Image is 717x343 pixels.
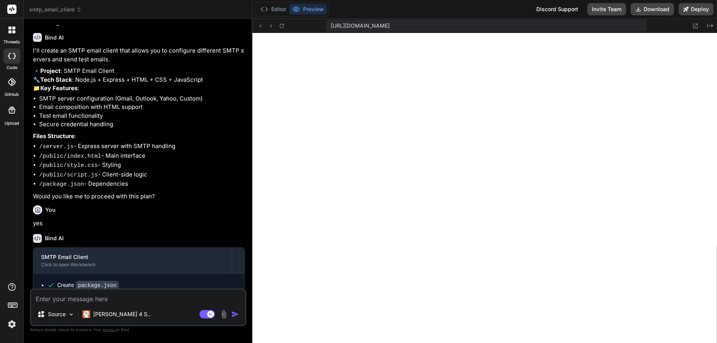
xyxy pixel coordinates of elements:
[219,310,228,319] img: attachment
[252,33,717,343] iframe: Preview
[68,311,74,318] img: Pick Models
[40,76,72,83] strong: Tech Stack
[33,132,74,140] strong: Files Structure
[289,4,327,15] button: Preview
[3,39,20,45] label: threads
[587,3,626,15] button: Invite Team
[82,310,90,318] img: Claude 4 Sonnet
[33,46,245,64] p: I'll create an SMTP email client that allows you to configure different SMTP servers and send tes...
[39,143,74,150] code: /server.js
[7,64,17,71] label: code
[39,161,245,170] li: - Styling
[48,310,66,318] p: Source
[33,132,245,141] p: :
[39,153,101,160] code: /public/index.html
[57,281,119,289] div: Create
[5,91,19,98] label: GitHub
[33,192,245,201] p: Would you like me to proceed with this plan?
[631,3,674,15] button: Download
[5,120,19,127] label: Upload
[40,84,77,92] strong: Key Features
[5,318,18,331] img: settings
[39,152,245,161] li: - Main interface
[45,206,56,214] h6: You
[93,310,150,318] p: [PERSON_NAME] 4 S..
[532,3,583,15] div: Discord Support
[30,326,246,333] p: Always double-check its answers. Your in Bind
[103,327,117,332] span: privacy
[39,94,245,103] li: SMTP server configuration (Gmail, Outlook, Yahoo, Custom)
[29,6,82,13] span: smtp_email_client
[39,172,98,178] code: /public/script.js
[39,142,245,152] li: - Express server with SMTP handling
[33,248,232,273] button: SMTP Email ClientClick to open Workbench
[45,34,64,41] h6: Bind AI
[39,181,84,188] code: /package.json
[76,281,119,290] code: package.json
[33,67,245,93] p: 🔹 : SMTP Email Client 🔧 : Node.js + Express + HTML + CSS + JavaScript 📁 :
[41,262,224,268] div: Click to open Workbench
[45,234,64,242] h6: Bind AI
[39,170,245,180] li: - Client-side logic
[40,67,61,74] strong: Project
[331,22,390,30] span: [URL][DOMAIN_NAME]
[231,310,239,318] img: icon
[39,112,245,120] li: Test email functionality
[39,103,245,112] li: Email composition with HTML support
[39,120,245,129] li: Secure credential handling
[41,253,224,261] div: SMTP Email Client
[33,219,245,228] p: yes
[39,162,98,169] code: /public/style.css
[679,3,714,15] button: Deploy
[39,180,245,189] li: - Dependencies
[257,4,289,15] button: Editor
